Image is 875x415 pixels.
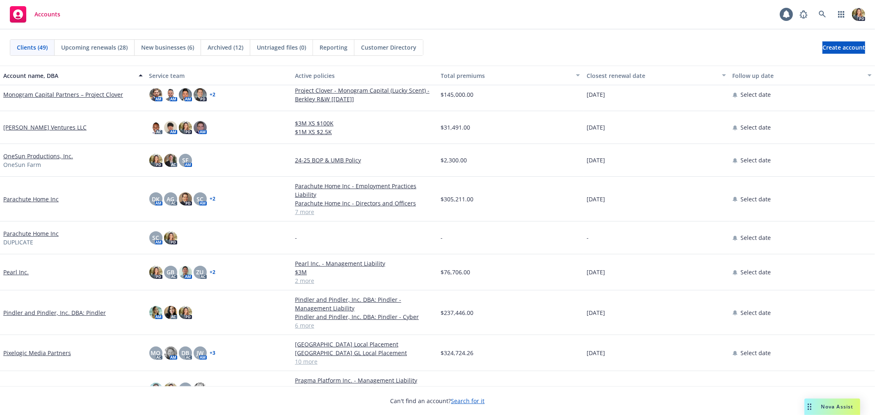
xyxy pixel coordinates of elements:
[587,195,605,203] span: [DATE]
[3,238,33,246] span: DUPLICATE
[295,268,434,276] a: $3M
[149,71,289,80] div: Service team
[149,266,162,279] img: photo
[149,383,162,396] img: photo
[320,43,347,52] span: Reporting
[179,121,192,134] img: photo
[164,306,177,319] img: photo
[295,71,434,80] div: Active policies
[587,90,605,99] span: [DATE]
[179,192,192,205] img: photo
[179,88,192,101] img: photo
[295,128,434,136] a: $1M XS $2.5K
[152,195,160,203] span: DK
[295,385,434,393] a: $4M Limit
[295,321,434,330] a: 6 more
[149,306,162,319] img: photo
[167,195,174,203] span: AG
[441,233,443,242] span: -
[741,195,771,203] span: Select date
[295,349,434,357] a: [GEOGRAPHIC_DATA] GL Local Placement
[164,347,177,360] img: photo
[833,6,850,23] a: Switch app
[587,385,605,393] span: [DATE]
[295,340,434,349] a: [GEOGRAPHIC_DATA] Local Placement
[34,11,60,18] span: Accounts
[3,90,123,99] a: Monogram Capital Partners – Project Clover
[3,152,73,160] a: OneSun Productions, Inc.
[587,349,605,357] span: [DATE]
[164,231,177,244] img: photo
[295,86,434,103] a: Project Clover - Monogram Capital (Lucky Scent) - Berkley R&W [[DATE]]
[587,71,717,80] div: Closest renewal date
[3,385,61,393] a: Pragma Platform Inc.
[822,40,865,55] span: Create account
[587,123,605,132] span: [DATE]
[151,349,161,357] span: MQ
[804,399,815,415] div: Drag to move
[3,123,87,132] a: [PERSON_NAME] Ventures LLC
[587,268,605,276] span: [DATE]
[167,268,174,276] span: GB
[438,66,584,85] button: Total premiums
[733,71,863,80] div: Follow up date
[179,306,192,319] img: photo
[3,308,106,317] a: Pindler and Pindler, Inc. DBA: Pindler
[179,266,192,279] img: photo
[194,88,207,101] img: photo
[451,397,485,405] a: Search for it
[61,43,128,52] span: Upcoming renewals (28)
[741,90,771,99] span: Select date
[852,8,865,21] img: photo
[194,121,207,134] img: photo
[210,92,216,97] a: + 2
[821,403,854,410] span: Nova Assist
[164,121,177,134] img: photo
[814,6,831,23] a: Search
[164,88,177,101] img: photo
[795,6,812,23] a: Report a Bug
[441,90,474,99] span: $145,000.00
[741,123,771,132] span: Select date
[295,199,434,207] a: Parachute Home Inc - Directors and Officers
[587,156,605,164] span: [DATE]
[295,233,297,242] span: -
[441,268,471,276] span: $76,706.00
[210,270,216,275] a: + 2
[361,43,416,52] span: Customer Directory
[3,229,59,238] a: Parachute Home Inc
[181,349,189,357] span: DB
[182,385,189,393] span: TL
[295,259,434,268] a: Pearl Inc. - Management Liability
[3,349,71,357] a: Pixelogic Media Partners
[3,195,59,203] a: Parachute Home Inc
[7,3,64,26] a: Accounts
[149,88,162,101] img: photo
[141,43,194,52] span: New businesses (6)
[196,195,203,203] span: SC
[441,385,471,393] span: $31,773.00
[804,399,860,415] button: Nova Assist
[295,376,434,385] a: Pragma Platform Inc. - Management Liability
[391,397,485,405] span: Can't find an account?
[152,233,159,242] span: SC
[295,156,434,164] a: 24-25 BOP & UMB Policy
[210,196,216,201] a: + 2
[182,156,188,164] span: SF
[441,156,467,164] span: $2,300.00
[741,156,771,164] span: Select date
[741,385,771,393] span: Select date
[295,357,434,366] a: 10 more
[149,154,162,167] img: photo
[295,295,434,312] a: Pindler and Pindler, Inc. DBA: Pindler - Management Liability
[441,195,474,203] span: $305,211.00
[149,121,162,134] img: photo
[292,66,438,85] button: Active policies
[3,268,29,276] a: Pearl Inc.
[741,308,771,317] span: Select date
